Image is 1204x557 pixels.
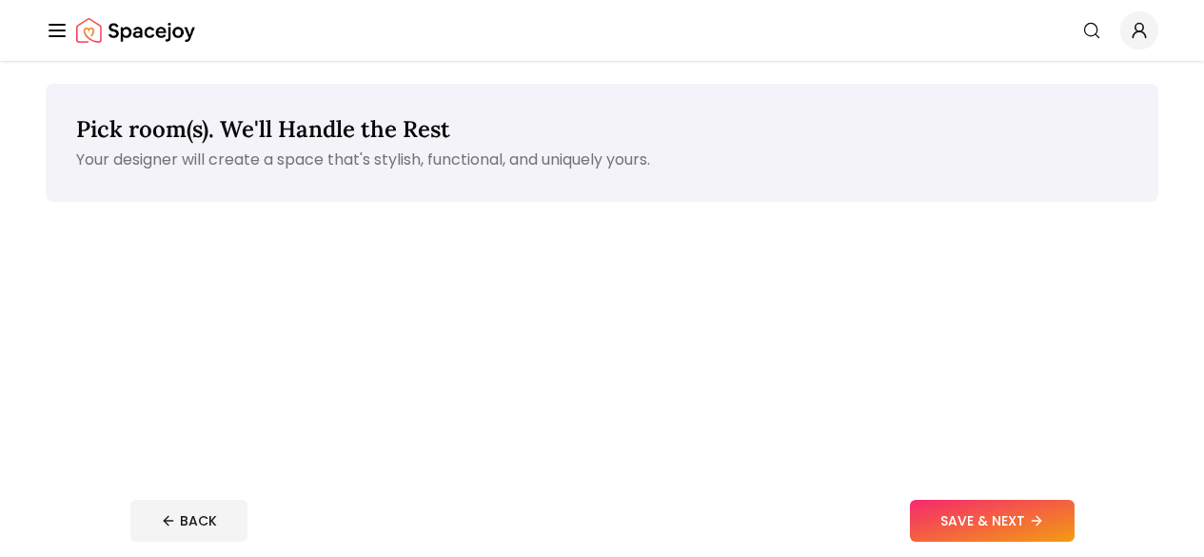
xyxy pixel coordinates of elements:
span: Pick room(s). We'll Handle the Rest [76,114,450,144]
p: Your designer will create a space that's stylish, functional, and uniquely yours. [76,149,1128,171]
a: Spacejoy [76,11,195,50]
button: SAVE & NEXT [910,500,1075,542]
button: BACK [130,500,247,542]
img: Spacejoy Logo [76,11,195,50]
